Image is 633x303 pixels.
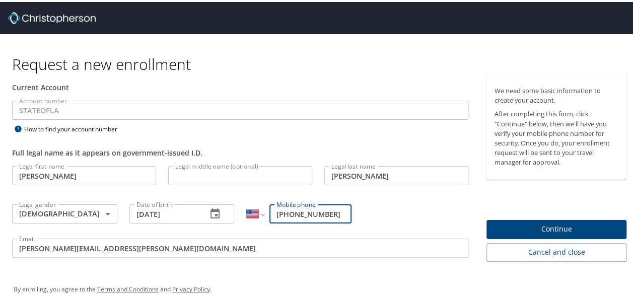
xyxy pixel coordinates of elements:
[495,244,618,257] span: Cancel and close
[14,275,627,300] div: By enrolling, you agree to the and .
[97,283,159,291] a: Terms and Conditions
[129,202,199,221] input: MM/DD/YYYY
[172,283,210,291] a: Privacy Policy
[12,80,468,91] div: Current Account
[495,107,618,165] p: After completing this form, click "Continue" below, then we'll have you verify your mobile phone ...
[12,121,138,133] div: How to find your account number
[8,10,96,22] img: cbt logo
[12,145,468,156] div: Full legal name as it appears on government-issued I.D.
[12,202,117,221] div: [DEMOGRAPHIC_DATA]
[486,241,626,260] button: Cancel and close
[269,202,351,221] input: Enter phone number
[495,221,618,234] span: Continue
[486,218,626,238] button: Continue
[495,84,618,103] p: We need some basic information to create your account.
